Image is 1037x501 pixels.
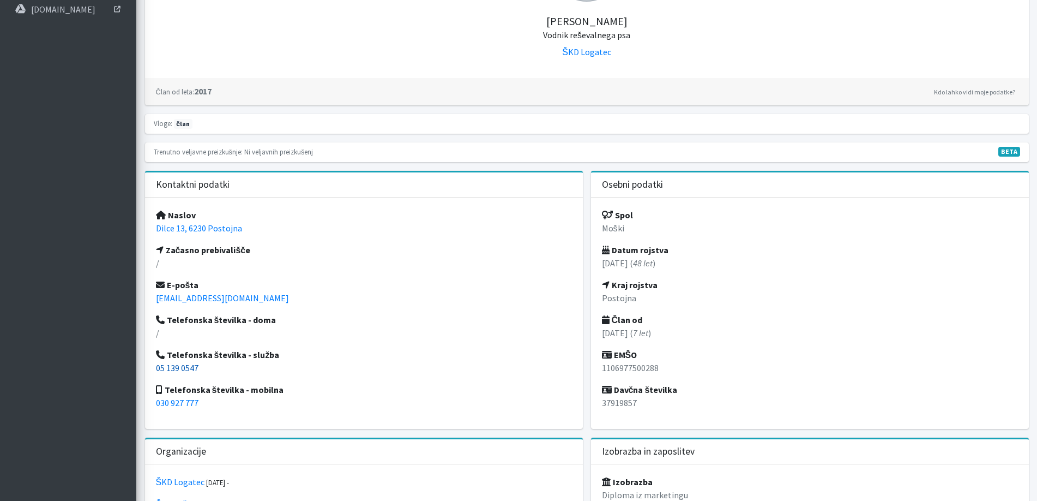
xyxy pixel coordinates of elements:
[602,291,1018,305] p: Postojna
[156,244,251,255] strong: Začasno prebivališče
[998,147,1020,157] span: V fazi razvoja
[562,46,611,57] a: ŠKD Logatec
[156,446,206,457] h3: Organizacije
[156,179,230,190] h3: Kontaktni podatki
[156,349,280,360] strong: Telefonska številka - služba
[602,210,633,220] strong: Spol
[602,326,1018,339] p: [DATE] ( )
[602,349,637,360] strong: EMŠO
[543,29,630,40] small: Vodnik reševalnega psa
[156,397,198,408] a: 030 927 777
[154,119,172,128] small: Vloge:
[602,396,1018,409] p: 37919857
[156,87,194,96] small: Član od leta:
[156,314,276,325] strong: Telefonska številka - doma
[156,293,289,303] a: [EMAIL_ADDRESS][DOMAIN_NAME]
[602,179,663,190] h3: Osebni podatki
[174,119,192,129] span: član
[156,257,572,270] p: /
[633,327,648,338] em: 7 let
[156,2,1018,41] h5: [PERSON_NAME]
[602,446,695,457] h3: Izobrazba in zaposlitev
[602,361,1018,374] p: 1106977500288
[156,86,212,97] strong: 2017
[156,210,196,220] strong: Naslov
[633,258,653,269] em: 48 let
[602,257,1018,270] p: [DATE] ( )
[154,147,243,156] small: Trenutno veljavne preizkušnje:
[602,384,678,395] strong: Davčna številka
[206,478,229,487] small: [DATE] -
[156,326,572,339] p: /
[931,86,1018,99] a: Kdo lahko vidi moje podatke?
[156,476,205,487] a: ŠKD Logatec
[244,147,313,156] small: Ni veljavnih preizkušenj
[602,222,1018,235] p: Moški
[602,476,653,487] strong: Izobrazba
[31,4,95,15] p: [DOMAIN_NAME]
[156,362,198,373] a: 05 139 0547
[602,279,658,290] strong: Kraj rojstva
[156,384,284,395] strong: Telefonska številka - mobilna
[602,314,643,325] strong: Član od
[602,244,668,255] strong: Datum rojstva
[156,279,199,290] strong: E-pošta
[156,223,242,234] a: Dilce 13, 6230 Postojna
